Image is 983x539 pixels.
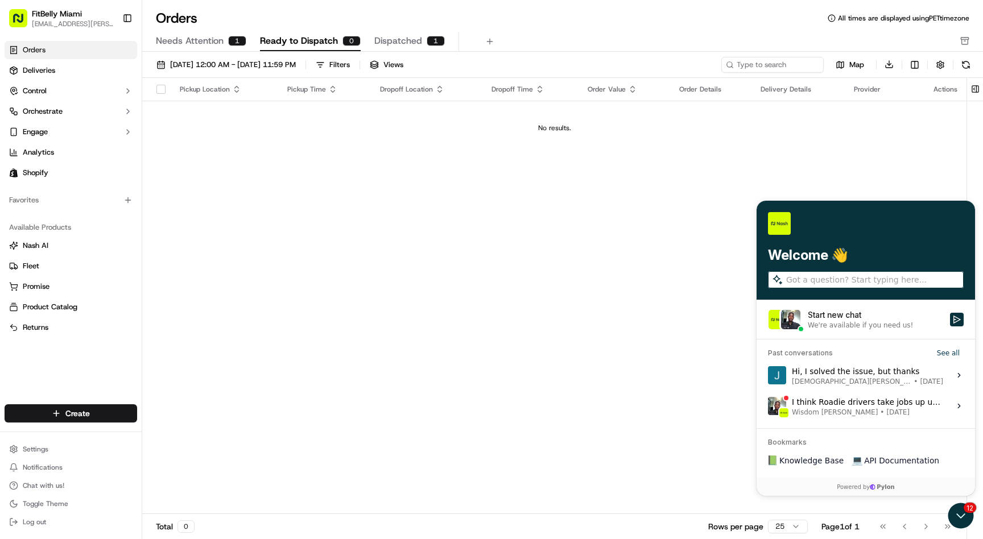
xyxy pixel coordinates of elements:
[5,237,137,255] button: Nash AI
[23,517,46,526] span: Log out
[5,478,137,494] button: Chat with us!
[5,257,137,275] button: Fleet
[821,521,860,532] div: Page 1 of 1
[934,85,957,94] div: Actions
[9,281,133,292] a: Promise
[5,277,137,296] button: Promise
[23,86,47,96] span: Control
[5,164,137,182] a: Shopify
[23,463,63,472] span: Notifications
[156,520,195,533] div: Total
[23,45,46,55] span: Orders
[9,302,133,312] a: Product Catalog
[9,261,133,271] a: Fleet
[5,82,137,100] button: Control
[947,501,977,532] iframe: Open customer support
[23,322,48,333] span: Returns
[23,261,39,271] span: Fleet
[23,127,48,137] span: Engage
[23,168,48,178] span: Shopify
[958,57,974,73] button: Refresh
[828,58,872,72] button: Map
[180,85,269,94] div: Pickup Location
[721,57,824,73] input: Type to search
[170,60,296,70] span: [DATE] 12:00 AM - [DATE] 11:59 PM
[260,34,338,48] span: Ready to Dispatch
[5,298,137,316] button: Product Catalog
[177,520,195,533] div: 0
[156,9,197,27] h1: Orders
[65,408,90,419] span: Create
[383,60,403,70] span: Views
[9,322,133,333] a: Returns
[5,123,137,141] button: Engage
[5,5,118,32] button: FitBelly Miami[EMAIL_ADDRESS][PERSON_NAME][DOMAIN_NAME]
[23,302,77,312] span: Product Catalog
[5,61,137,80] a: Deliveries
[287,85,361,94] div: Pickup Time
[147,123,962,132] div: No results.
[23,147,54,157] span: Analytics
[9,168,18,177] img: Shopify logo
[838,14,969,23] span: All times are displayed using PET timezone
[5,143,137,161] a: Analytics
[23,281,49,292] span: Promise
[311,57,355,73] button: Filters
[151,57,301,73] button: [DATE] 12:00 AM - [DATE] 11:59 PM
[588,85,661,94] div: Order Value
[156,34,224,48] span: Needs Attention
[23,481,64,490] span: Chat with us!
[23,106,63,117] span: Orchestrate
[5,459,137,475] button: Notifications
[757,201,975,496] iframe: Customer support window
[365,57,408,73] button: Views
[342,36,361,46] div: 0
[849,60,864,70] span: Map
[23,65,55,76] span: Deliveries
[5,218,137,237] div: Available Products
[5,496,137,512] button: Toggle Theme
[5,41,137,59] a: Orders
[5,441,137,457] button: Settings
[32,8,82,19] span: FitBelly Miami
[5,404,137,422] button: Create
[329,60,350,70] div: Filters
[679,85,742,94] div: Order Details
[374,34,422,48] span: Dispatched
[427,36,445,46] div: 1
[491,85,569,94] div: Dropoff Time
[23,499,68,508] span: Toggle Theme
[9,241,133,251] a: Nash AI
[761,85,836,94] div: Delivery Details
[854,85,915,94] div: Provider
[32,19,113,28] button: [EMAIL_ADDRESS][PERSON_NAME][DOMAIN_NAME]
